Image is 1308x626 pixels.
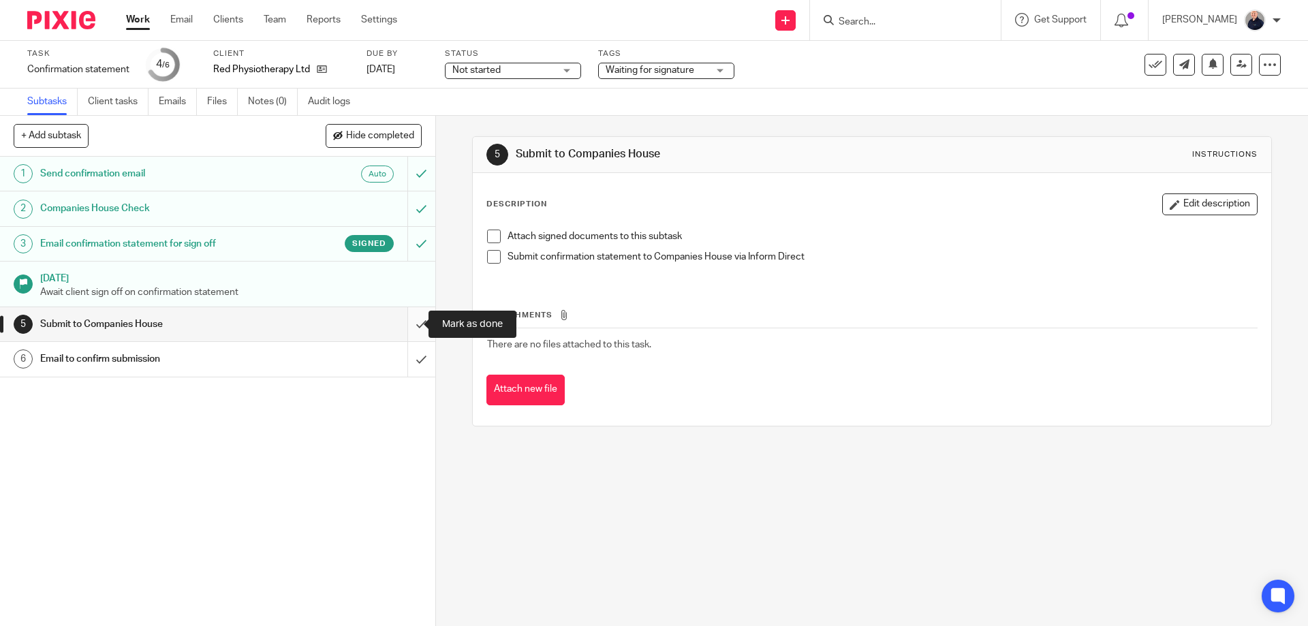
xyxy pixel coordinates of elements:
[486,144,508,166] div: 5
[516,147,901,161] h1: Submit to Companies House
[40,234,276,254] h1: Email confirmation statement for sign off
[1244,10,1266,31] img: IMG_8745-0021-copy.jpg
[14,349,33,369] div: 6
[264,13,286,27] a: Team
[14,234,33,253] div: 3
[1162,193,1258,215] button: Edit description
[88,89,149,115] a: Client tasks
[27,63,129,76] div: Confirmation statement
[326,124,422,147] button: Hide completed
[213,48,349,59] label: Client
[40,285,422,299] p: Await client sign off on confirmation statement
[40,163,276,184] h1: Send confirmation email
[14,200,33,219] div: 2
[170,13,193,27] a: Email
[837,16,960,29] input: Search
[452,65,501,75] span: Not started
[40,198,276,219] h1: Companies House Check
[1162,13,1237,27] p: [PERSON_NAME]
[487,311,552,319] span: Attachments
[445,48,581,59] label: Status
[361,166,394,183] div: Auto
[367,65,395,74] span: [DATE]
[598,48,734,59] label: Tags
[308,89,360,115] a: Audit logs
[14,164,33,183] div: 1
[1192,149,1258,160] div: Instructions
[156,57,170,72] div: 4
[1034,15,1087,25] span: Get Support
[27,89,78,115] a: Subtasks
[40,268,422,285] h1: [DATE]
[14,124,89,147] button: + Add subtask
[487,340,651,349] span: There are no files attached to this task.
[159,89,197,115] a: Emails
[213,13,243,27] a: Clients
[486,199,547,210] p: Description
[248,89,298,115] a: Notes (0)
[162,61,170,69] small: /6
[367,48,428,59] label: Due by
[207,89,238,115] a: Files
[14,315,33,334] div: 5
[40,349,276,369] h1: Email to confirm submission
[40,314,276,334] h1: Submit to Companies House
[27,11,95,29] img: Pixie
[352,238,386,249] span: Signed
[213,63,310,76] p: Red Physiotherapy Ltd
[27,48,129,59] label: Task
[346,131,414,142] span: Hide completed
[606,65,694,75] span: Waiting for signature
[486,375,565,405] button: Attach new file
[508,250,1256,264] p: Submit confirmation statement to Companies House via Inform Direct
[307,13,341,27] a: Reports
[508,230,1256,243] p: Attach signed documents to this subtask
[126,13,150,27] a: Work
[361,13,397,27] a: Settings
